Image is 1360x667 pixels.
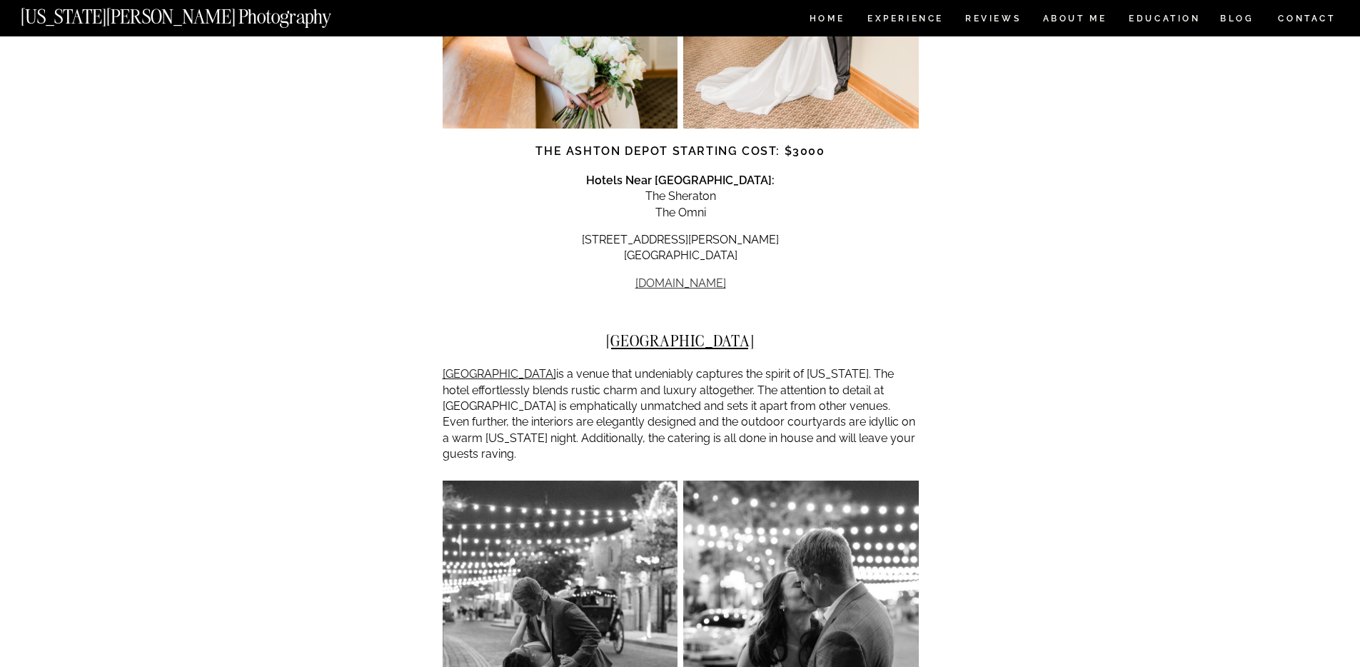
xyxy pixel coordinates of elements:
[443,366,919,462] p: is a venue that undeniably captures the spirit of [US_STATE]. The hotel effortlessly blends rusti...
[1127,14,1202,26] a: EDUCATION
[443,331,919,349] h2: [GEOGRAPHIC_DATA]
[867,14,942,26] a: Experience
[443,232,919,264] p: [STREET_ADDRESS][PERSON_NAME] [GEOGRAPHIC_DATA]
[21,7,379,19] a: [US_STATE][PERSON_NAME] Photography
[586,174,775,187] strong: Hotels Near [GEOGRAPHIC_DATA]:
[535,144,825,158] strong: The Ashton Depot starting cost: $3000
[635,276,726,290] a: [DOMAIN_NAME]
[443,189,919,221] p: The Sheraton The Omni
[965,14,1019,26] a: REVIEWS
[1277,11,1336,26] a: CONTACT
[1042,14,1107,26] a: ABOUT ME
[1220,14,1254,26] a: BLOG
[443,367,556,381] a: [GEOGRAPHIC_DATA]
[807,14,847,26] a: HOME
